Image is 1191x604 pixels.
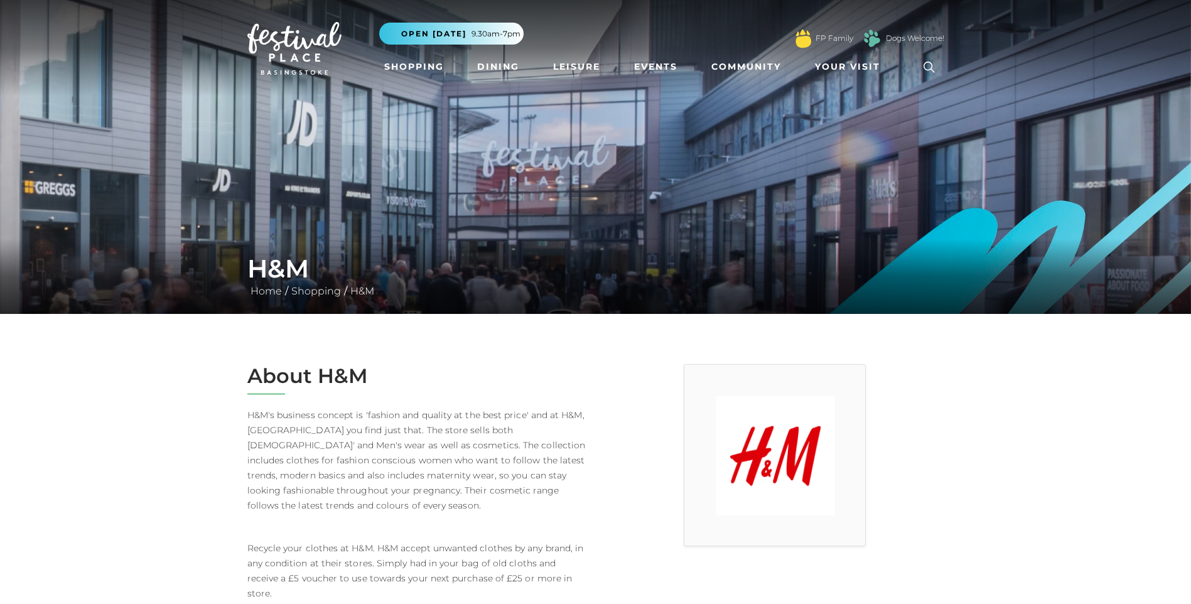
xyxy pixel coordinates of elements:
[247,285,285,297] a: Home
[810,55,892,78] a: Your Visit
[247,364,586,388] h2: About H&M
[247,254,944,284] h1: H&M
[548,55,605,78] a: Leisure
[886,33,944,44] a: Dogs Welcome!
[247,407,586,513] p: H&M's business concept is 'fashion and quality at the best price' and at H&M, [GEOGRAPHIC_DATA] y...
[347,285,377,297] a: H&M
[629,55,682,78] a: Events
[816,33,853,44] a: FP Family
[247,22,342,75] img: Festival Place Logo
[247,526,586,601] p: Recycle your clothes at H&M. H&M accept unwanted clothes by any brand, in any condition at their ...
[401,28,466,40] span: Open [DATE]
[288,285,344,297] a: Shopping
[815,60,880,73] span: Your Visit
[238,254,954,299] div: / /
[379,23,524,45] button: Open [DATE] 9.30am-7pm
[706,55,786,78] a: Community
[472,55,524,78] a: Dining
[379,55,449,78] a: Shopping
[472,28,520,40] span: 9.30am-7pm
